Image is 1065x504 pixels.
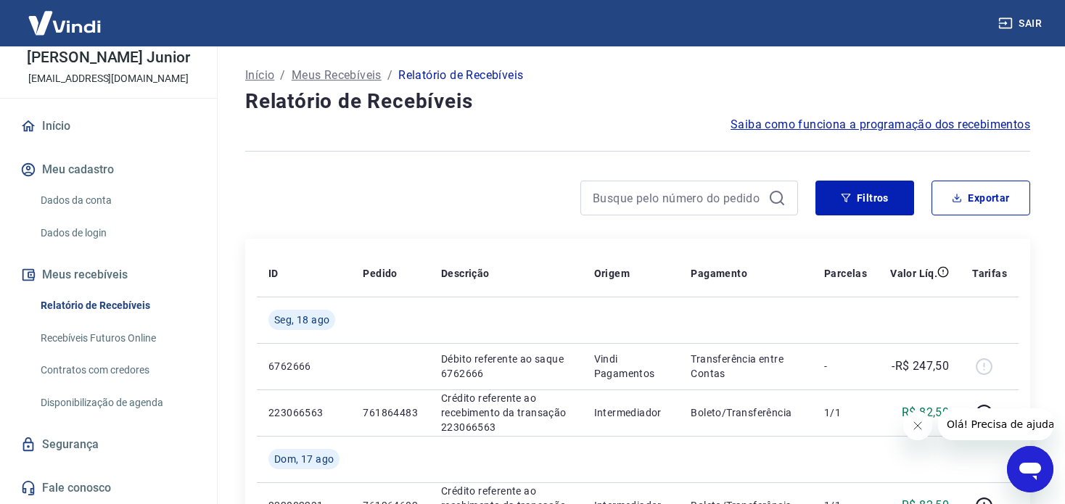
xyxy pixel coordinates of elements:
p: [EMAIL_ADDRESS][DOMAIN_NAME] [28,71,189,86]
a: Recebíveis Futuros Online [35,323,200,353]
p: Valor Líq. [890,266,937,281]
a: Contratos com credores [35,355,200,385]
span: Dom, 17 ago [274,452,334,466]
p: Origem [594,266,630,281]
button: Sair [995,10,1048,37]
a: Relatório de Recebíveis [35,291,200,321]
p: 223066563 [268,405,340,420]
p: / [280,67,285,84]
p: Débito referente ao saque 6762666 [441,352,571,381]
a: Meus Recebíveis [292,67,382,84]
h4: Relatório de Recebíveis [245,87,1030,116]
button: Meu cadastro [17,154,200,186]
a: Fale conosco [17,472,200,504]
p: Tarifas [972,266,1007,281]
p: 761864483 [363,405,418,420]
button: Exportar [932,181,1030,215]
p: 6762666 [268,359,340,373]
a: Início [17,110,200,142]
p: 1/1 [824,405,867,420]
button: Meus recebíveis [17,259,200,291]
p: R$ 82,50 [902,404,949,421]
span: Seg, 18 ago [274,313,329,327]
span: Olá! Precisa de ajuda? [9,10,122,22]
p: Intermediador [594,405,668,420]
a: Início [245,67,274,84]
iframe: Mensagem da empresa [938,408,1053,440]
p: Pagamento [691,266,747,281]
p: Relatório de Recebíveis [398,67,523,84]
img: Vindi [17,1,112,45]
button: Filtros [815,181,914,215]
a: Dados da conta [35,186,200,215]
p: / [387,67,392,84]
p: ID [268,266,279,281]
p: -R$ 247,50 [892,358,949,375]
p: Parcelas [824,266,867,281]
p: Transferência entre Contas [691,352,801,381]
a: Dados de login [35,218,200,248]
p: Descrição [441,266,490,281]
iframe: Botão para abrir a janela de mensagens [1007,446,1053,492]
iframe: Fechar mensagem [903,411,932,440]
input: Busque pelo número do pedido [593,187,762,209]
p: Pedido [363,266,397,281]
a: Saiba como funciona a programação dos recebimentos [731,116,1030,133]
a: Segurança [17,429,200,460]
p: Boleto/Transferência [691,405,801,420]
p: Crédito referente ao recebimento da transação 223066563 [441,391,571,434]
a: Disponibilização de agenda [35,388,200,418]
p: - [824,359,867,373]
p: [PERSON_NAME] Junior [27,50,190,65]
p: Vindi Pagamentos [594,352,668,381]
